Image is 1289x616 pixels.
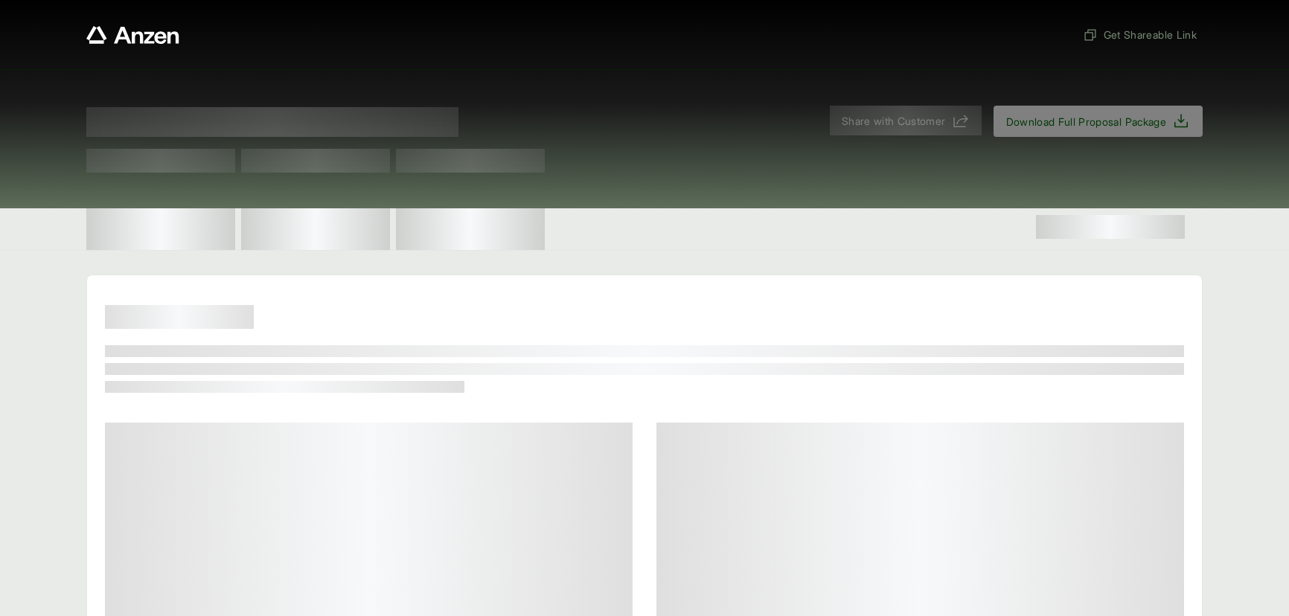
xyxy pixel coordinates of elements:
[1077,21,1203,48] button: Get Shareable Link
[86,149,235,173] span: Test
[241,149,390,173] span: Test
[1083,27,1197,42] span: Get Shareable Link
[396,149,545,173] span: Test
[86,107,458,137] span: Proposal for
[86,26,179,44] a: Anzen website
[842,113,946,129] span: Share with Customer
